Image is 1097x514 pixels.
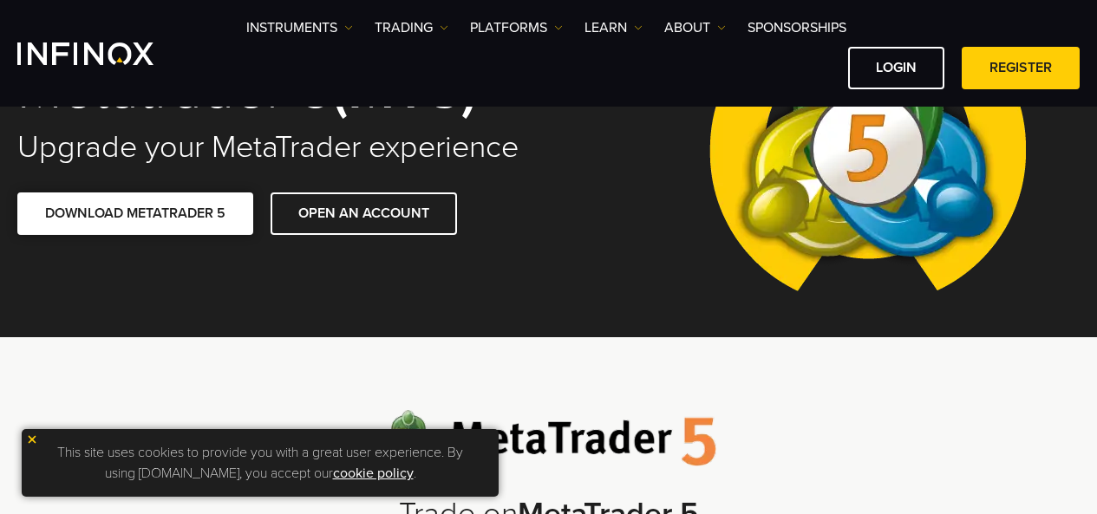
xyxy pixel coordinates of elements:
a: OPEN AN ACCOUNT [271,192,457,235]
a: INFINOX Logo [17,42,194,65]
h2: Upgrade your MetaTrader experience [17,128,527,166]
h1: Metatrader 5 [17,61,527,120]
img: yellow close icon [26,433,38,446]
img: Meta Trader 5 logo [381,410,716,466]
p: This site uses cookies to provide you with a great user experience. By using [DOMAIN_NAME], you a... [30,438,490,488]
a: PLATFORMS [470,17,563,38]
a: SPONSORSHIPS [748,17,846,38]
a: Instruments [246,17,353,38]
a: cookie policy [333,465,414,482]
a: REGISTER [962,47,1080,89]
a: LOGIN [848,47,944,89]
a: ABOUT [664,17,726,38]
a: DOWNLOAD METATRADER 5 [17,192,253,235]
a: TRADING [375,17,448,38]
a: Learn [584,17,643,38]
